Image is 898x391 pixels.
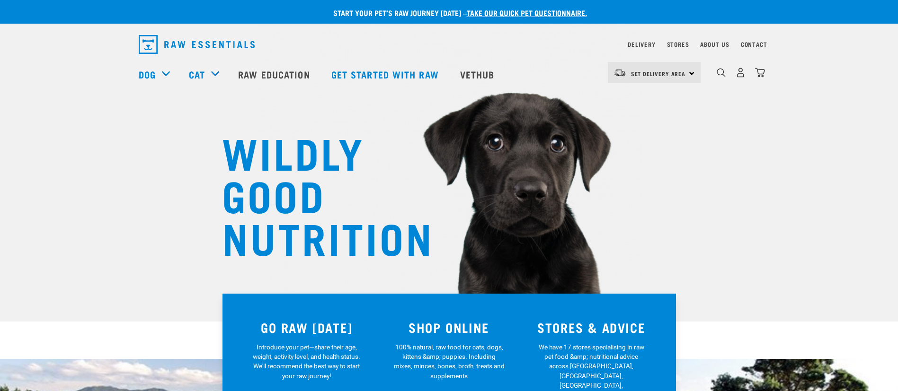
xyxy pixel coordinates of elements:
[393,342,505,381] p: 100% natural, raw food for cats, dogs, kittens &amp; puppies. Including mixes, minces, bones, bro...
[229,55,321,93] a: Raw Education
[383,320,515,335] h3: SHOP ONLINE
[628,43,655,46] a: Delivery
[700,43,729,46] a: About Us
[222,130,411,258] h1: WILDLY GOOD NUTRITION
[755,68,765,78] img: home-icon@2x.png
[139,67,156,81] a: Dog
[631,72,686,75] span: Set Delivery Area
[131,31,767,58] nav: dropdown navigation
[736,68,746,78] img: user.png
[717,68,726,77] img: home-icon-1@2x.png
[667,43,689,46] a: Stores
[322,55,451,93] a: Get started with Raw
[241,320,373,335] h3: GO RAW [DATE]
[741,43,767,46] a: Contact
[467,10,587,15] a: take our quick pet questionnaire.
[451,55,507,93] a: Vethub
[613,69,626,77] img: van-moving.png
[139,35,255,54] img: Raw Essentials Logo
[189,67,205,81] a: Cat
[526,320,657,335] h3: STORES & ADVICE
[251,342,362,381] p: Introduce your pet—share their age, weight, activity level, and health status. We'll recommend th...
